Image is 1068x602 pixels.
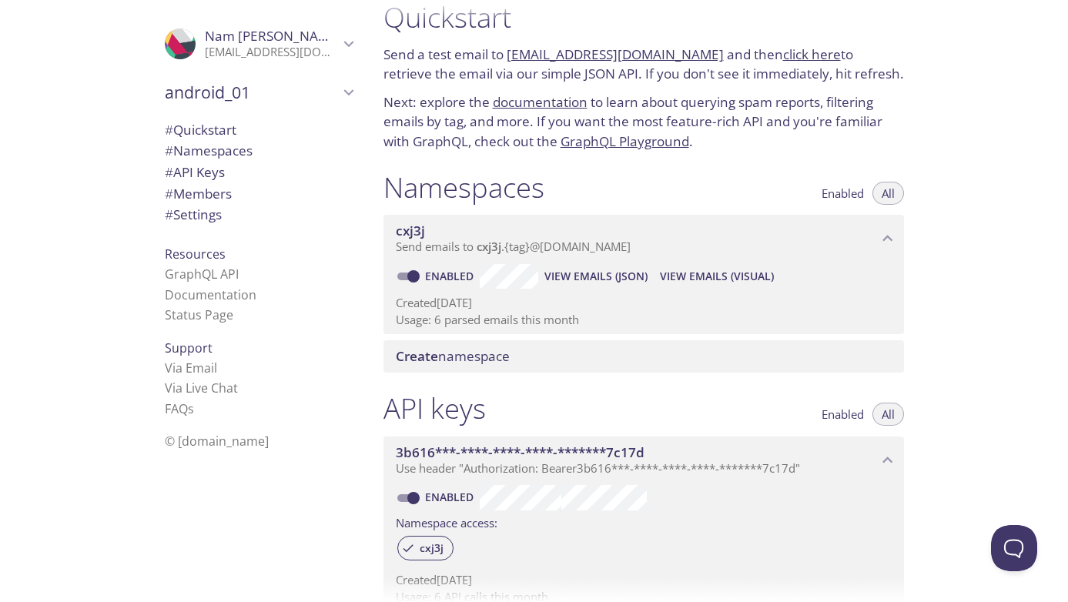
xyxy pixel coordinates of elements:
[493,93,588,111] a: documentation
[812,403,873,426] button: Enabled
[152,162,365,183] div: API Keys
[660,267,774,286] span: View Emails (Visual)
[383,340,904,373] div: Create namespace
[152,140,365,162] div: Namespaces
[538,264,654,289] button: View Emails (JSON)
[205,27,342,45] span: Nam [PERSON_NAME]
[410,541,453,555] span: cxj3j
[396,239,631,254] span: Send emails to . {tag} @[DOMAIN_NAME]
[561,132,689,150] a: GraphQL Playground
[396,510,497,533] label: Namespace access:
[396,572,892,588] p: Created [DATE]
[165,185,232,202] span: Members
[152,18,365,69] div: Nam Kevin
[544,267,648,286] span: View Emails (JSON)
[383,45,904,84] p: Send a test email to and then to retrieve the email via our simple JSON API. If you don't see it ...
[383,170,544,205] h1: Namespaces
[812,182,873,205] button: Enabled
[383,92,904,152] p: Next: explore the to learn about querying spam reports, filtering emails by tag, and more. If you...
[165,306,233,323] a: Status Page
[165,82,339,103] span: android_01
[396,222,425,239] span: cxj3j
[423,490,480,504] a: Enabled
[396,312,892,328] p: Usage: 6 parsed emails this month
[165,142,253,159] span: Namespaces
[991,525,1037,571] iframe: Help Scout Beacon - Open
[165,163,225,181] span: API Keys
[383,391,486,426] h1: API keys
[165,339,213,356] span: Support
[507,45,724,63] a: [EMAIL_ADDRESS][DOMAIN_NAME]
[165,266,239,283] a: GraphQL API
[165,206,173,223] span: #
[165,400,194,417] a: FAQ
[396,347,510,365] span: namespace
[397,536,454,560] div: cxj3j
[165,246,226,263] span: Resources
[165,286,256,303] a: Documentation
[383,215,904,263] div: cxj3j namespace
[165,360,217,376] a: Via Email
[783,45,841,63] a: click here
[165,206,222,223] span: Settings
[152,72,365,112] div: android_01
[165,185,173,202] span: #
[654,264,780,289] button: View Emails (Visual)
[165,142,173,159] span: #
[165,380,238,396] a: Via Live Chat
[152,119,365,141] div: Quickstart
[165,163,173,181] span: #
[872,182,904,205] button: All
[188,400,194,417] span: s
[872,403,904,426] button: All
[396,295,892,311] p: Created [DATE]
[152,183,365,205] div: Members
[396,347,438,365] span: Create
[205,45,339,60] p: [EMAIL_ADDRESS][DOMAIN_NAME]
[165,121,236,139] span: Quickstart
[423,269,480,283] a: Enabled
[165,433,269,450] span: © [DOMAIN_NAME]
[165,121,173,139] span: #
[477,239,501,254] span: cxj3j
[152,204,365,226] div: Team Settings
